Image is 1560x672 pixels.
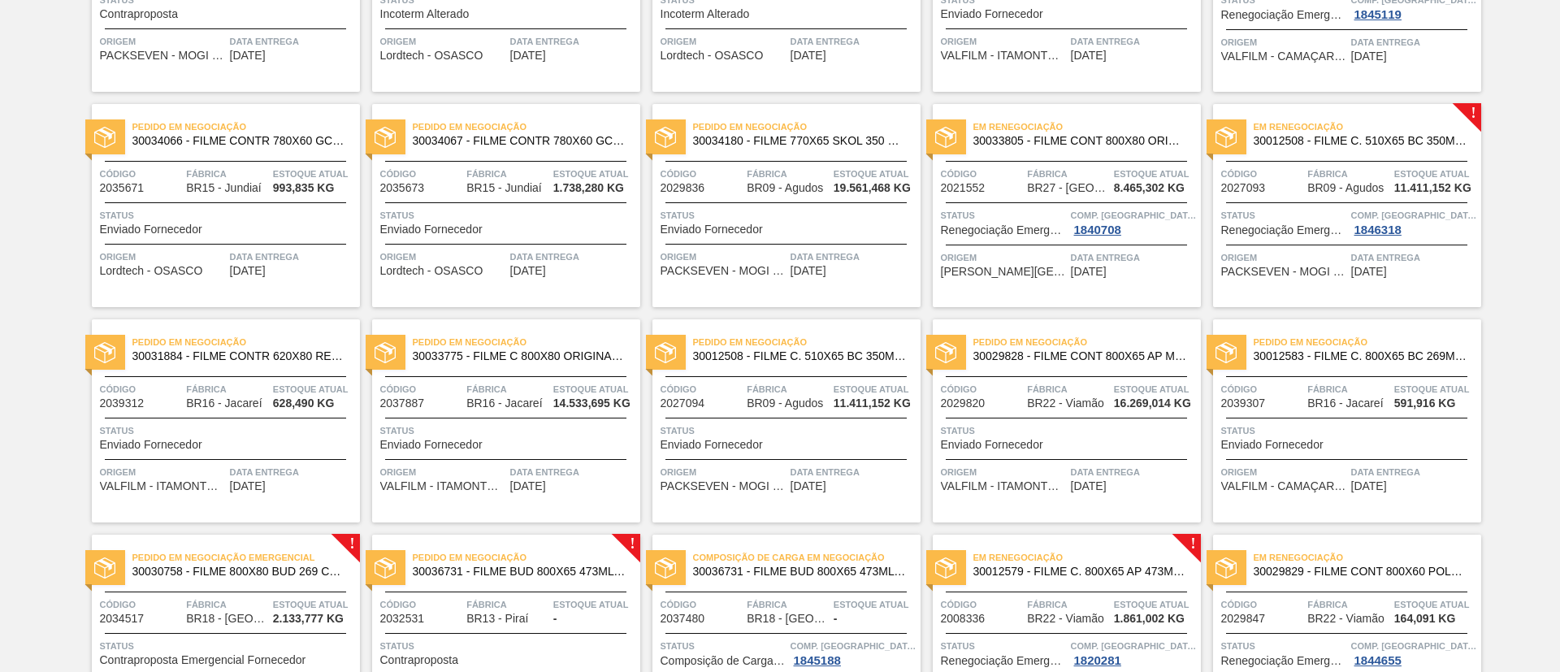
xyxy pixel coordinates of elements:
span: BR16 - Jacareí [1307,397,1383,410]
span: 30033775 - FILME C 800X80 ORIGINAL MP 269ML [413,350,627,362]
span: Fábrica [466,166,549,182]
span: Origem [661,249,786,265]
span: Estoque atual [834,596,916,613]
span: Código [100,381,183,397]
span: Origem [941,464,1067,480]
span: Estoque atual [834,166,916,182]
span: Status [100,207,356,223]
span: 08/10/2025 [230,265,266,277]
span: Status [941,638,1067,654]
span: Enviado Fornecedor [380,223,483,236]
a: Comp. [GEOGRAPHIC_DATA]1846318 [1351,207,1477,236]
span: 1.861,002 KG [1114,613,1185,625]
span: Comp. Carga [791,638,916,654]
span: 30012508 - FILME C. 510X65 BC 350ML MP C18 429 [1254,135,1468,147]
span: Data entrega [1351,34,1477,50]
span: 13/10/2025 [1071,266,1107,278]
a: statusPedido em Negociação30033775 - FILME C 800X80 ORIGINAL MP 269MLCódigo2037887FábricaBR16 - J... [360,319,640,522]
span: 06/10/2025 [1071,50,1107,62]
span: Pedido em Negociação [413,549,640,566]
span: Enviado Fornecedor [380,439,483,451]
span: Data entrega [230,464,356,480]
span: Renegociação Emergencial de Pedido [941,655,1067,667]
span: Estoque atual [834,381,916,397]
span: Renegociação Emergencial de Pedido [941,224,1067,236]
span: 30012583 - FILME C. 800X65 BC 269ML MP C15 429 [1254,350,1468,362]
span: Data entrega [1071,33,1197,50]
span: 25/09/2025 [230,50,266,62]
span: Estoque atual [1114,596,1197,613]
span: Comp. Carga [1351,207,1477,223]
span: Pedido em Negociação [1254,334,1481,350]
span: Pedido em Negociação [413,334,640,350]
span: 01/10/2025 [510,50,546,62]
span: Fábrica [1027,166,1110,182]
span: Data entrega [791,464,916,480]
span: VALFILM - CAMAÇARI (BA) [1221,480,1347,492]
span: Fábrica [747,596,830,613]
span: Código [1221,596,1304,613]
img: status [1215,127,1237,148]
span: Código [380,166,463,182]
span: 30033805 - FILME CONT 800X80 ORIG 473 MP C12 429 [973,135,1188,147]
div: 1846318 [1351,223,1405,236]
span: Estoque atual [553,381,636,397]
span: Estoque atual [273,381,356,397]
span: 2034517 [100,613,145,625]
span: VALFILM - ITAMONTE (MG) [100,480,226,492]
span: 16.269,014 KG [1114,397,1191,410]
span: Origem [661,464,786,480]
span: 02/10/2025 [791,50,826,62]
span: 30036731 - FILME BUD 800X65 473ML MP C12 [693,566,908,578]
span: 993,835 KG [273,182,335,194]
span: BR18 - Pernambuco [186,613,267,625]
img: status [655,557,676,579]
img: status [655,342,676,363]
span: BR09 - Agudos [747,397,823,410]
span: Renegociação Emergencial de Pedido [1221,655,1347,667]
span: Contraproposta [380,654,459,666]
span: Código [941,596,1024,613]
span: Estoque atual [1114,381,1197,397]
span: Fábrica [186,166,269,182]
a: !statusEm renegociação30012508 - FILME C. 510X65 BC 350ML MP C18 429Código2027093FábricaBR09 - Ag... [1201,104,1481,307]
span: Lordtech - OSASCO [380,265,483,277]
span: Código [380,596,463,613]
span: Origem [1221,464,1347,480]
span: Status [1221,638,1347,654]
span: 19.561,468 KG [834,182,911,194]
span: Origem [100,249,226,265]
span: Código [100,166,183,182]
span: 11.411,152 KG [1394,182,1471,194]
span: VALFILM - CAMAÇARI (BA) [1221,50,1347,63]
span: Enviado Fornecedor [661,439,763,451]
span: Pedido em Negociação Emergencial [132,549,360,566]
span: Data entrega [791,249,916,265]
span: Incoterm Alterado [661,8,750,20]
span: Código [661,596,743,613]
a: Comp. [GEOGRAPHIC_DATA]1840708 [1071,207,1197,236]
span: Em renegociação [973,119,1201,135]
span: 2029836 [661,182,705,194]
span: Enviado Fornecedor [100,223,202,236]
span: 2008336 [941,613,986,625]
a: Comp. [GEOGRAPHIC_DATA]1820281 [1071,638,1197,667]
span: Pedido em Negociação [413,119,640,135]
span: Fábrica [1027,596,1110,613]
span: BR16 - Jacareí [186,397,262,410]
span: Status [661,423,916,439]
span: Código [661,166,743,182]
span: Data entrega [230,249,356,265]
span: Status [1221,207,1347,223]
span: 2027094 [661,397,705,410]
span: Origem [661,33,786,50]
span: Contraproposta [100,8,179,20]
span: - [834,613,838,625]
span: BR18 - Pernambuco [747,613,828,625]
span: BR09 - Agudos [1307,182,1384,194]
span: BR15 - Jundiaí [186,182,262,194]
span: Composição de Carga em Negociação [693,549,921,566]
img: status [375,557,396,579]
span: Data entrega [510,33,636,50]
span: Código [1221,381,1304,397]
